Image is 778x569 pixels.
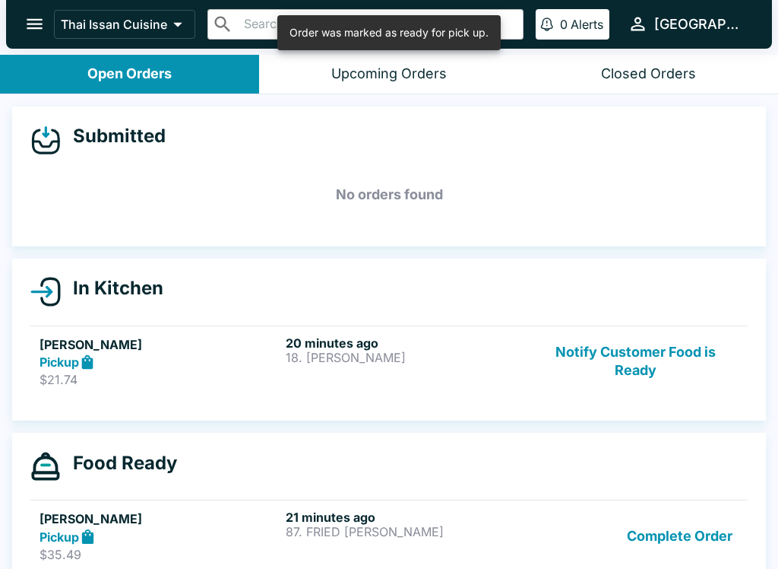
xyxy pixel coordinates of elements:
button: [GEOGRAPHIC_DATA] [621,8,754,40]
div: Open Orders [87,65,172,83]
p: Thai Issan Cuisine [61,17,167,32]
div: [GEOGRAPHIC_DATA] [654,15,748,33]
h5: No orders found [30,167,748,222]
input: Search orders by name or phone number [239,14,517,35]
h4: In Kitchen [61,277,163,300]
button: open drawer [15,5,54,43]
h4: Submitted [61,125,166,148]
p: 87. FRIED [PERSON_NAME] [286,525,526,539]
p: 0 [560,17,568,32]
div: Upcoming Orders [331,65,447,83]
p: 18. [PERSON_NAME] [286,351,526,364]
strong: Pickup [40,529,79,545]
h6: 21 minutes ago [286,510,526,525]
h5: [PERSON_NAME] [40,510,280,528]
p: $35.49 [40,547,280,562]
strong: Pickup [40,354,79,370]
p: $21.74 [40,372,280,387]
div: Order was marked as ready for pick up. [289,20,489,46]
h6: 20 minutes ago [286,335,526,351]
h5: [PERSON_NAME] [40,335,280,354]
h4: Food Ready [61,452,177,475]
a: [PERSON_NAME]Pickup$21.7420 minutes ago18. [PERSON_NAME]Notify Customer Food is Ready [30,326,748,397]
button: Notify Customer Food is Ready [533,335,738,388]
p: Alerts [571,17,603,32]
button: Thai Issan Cuisine [54,10,195,39]
div: Closed Orders [601,65,696,83]
button: Complete Order [621,510,738,562]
